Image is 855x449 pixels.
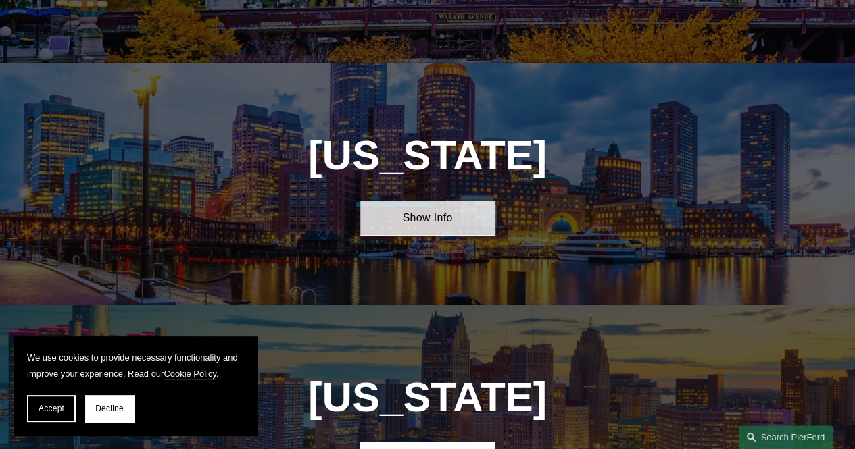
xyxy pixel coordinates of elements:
section: Cookie banner [14,336,257,435]
span: Decline [95,404,124,413]
a: Show Info [360,201,494,235]
h1: [US_STATE] [293,373,561,421]
button: Decline [85,395,134,422]
a: Cookie Policy [164,369,216,379]
span: Accept [39,404,64,413]
p: We use cookies to provide necessary functionality and improve your experience. Read our . [27,350,243,381]
h1: [US_STATE] [260,132,595,179]
a: Search this site [739,425,833,449]
button: Accept [27,395,76,422]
